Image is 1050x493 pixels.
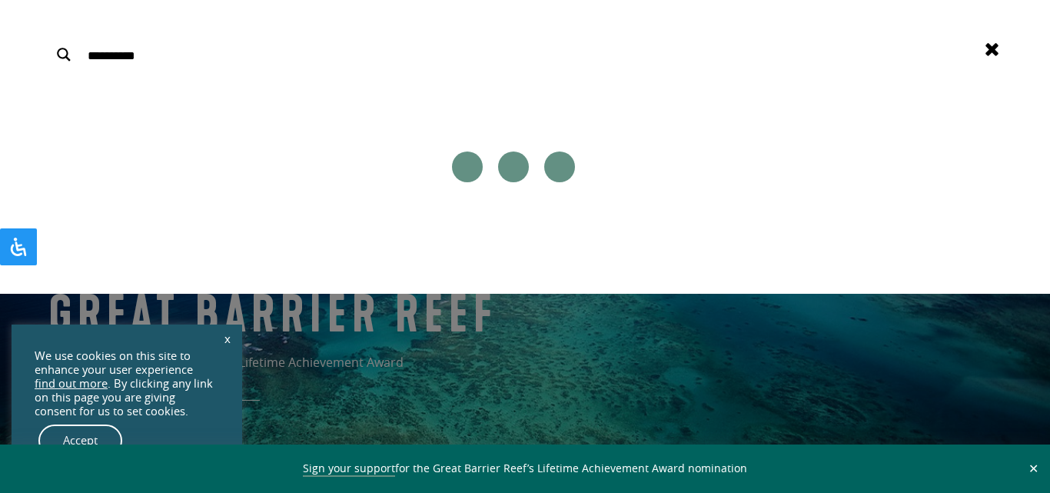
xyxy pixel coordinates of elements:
a: x [217,321,238,355]
svg: Open Accessibility Panel [9,238,28,256]
a: find out more [35,377,108,391]
button: Search magnifier button [48,39,79,70]
a: Accept [38,425,122,457]
a: Sign your support [303,461,395,477]
form: Search form [91,39,975,70]
button: Close [1025,461,1042,475]
input: Search input [88,38,972,71]
span: for the Great Barrier Reef’s Lifetime Achievement Award nomination [303,461,747,477]
div: We use cookies on this site to enhance your user experience . By clicking any link on this page y... [35,349,219,418]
